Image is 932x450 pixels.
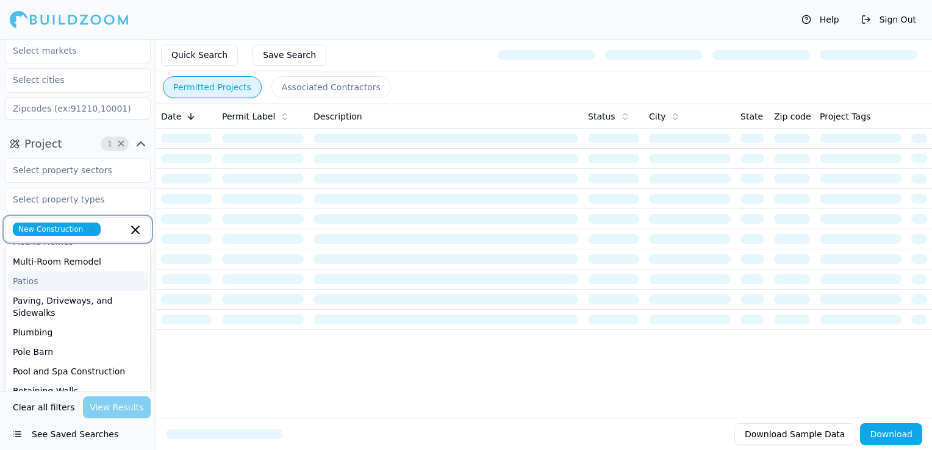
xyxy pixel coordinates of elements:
div: Retaining Walls [8,381,148,401]
span: Project [24,135,62,152]
div: Patios [8,271,148,291]
span: City [649,110,665,123]
div: Suggestions [5,244,151,427]
span: Date [161,110,181,123]
span: New Construction [13,223,101,236]
input: Zipcodes (ex:91210,10001) [5,98,151,120]
input: Select markets [5,40,135,62]
div: Pool and Spa Construction [8,362,148,381]
button: Clear all filters [10,396,78,418]
div: Multi-Room Remodel [8,252,148,271]
button: See Saved Searches [5,423,151,445]
input: Select cities [5,69,135,91]
button: Associated Contractors [271,76,391,98]
button: Permitted Projects [163,76,262,98]
button: Project1Clear Project filters [5,134,151,154]
input: Select property types [5,188,135,210]
div: Plumbing [8,323,148,342]
div: Pole Barn [8,342,148,362]
span: State [740,110,763,123]
button: Help [795,10,845,29]
span: Clear Project filters [116,141,126,147]
div: Paving, Driveways, and Sidewalks [8,291,148,323]
span: Zip code [774,110,811,123]
input: Select property sectors [5,159,135,181]
button: Download [860,423,922,445]
button: Sign Out [855,10,922,29]
span: Status [588,110,615,123]
span: 1 [104,138,116,150]
span: Permit Label [222,110,275,123]
button: Save Search [253,44,326,66]
button: Download Sample Data [734,423,855,445]
span: Description [314,110,362,123]
span: Project Tags [820,110,870,123]
button: Quick Search [161,44,238,66]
